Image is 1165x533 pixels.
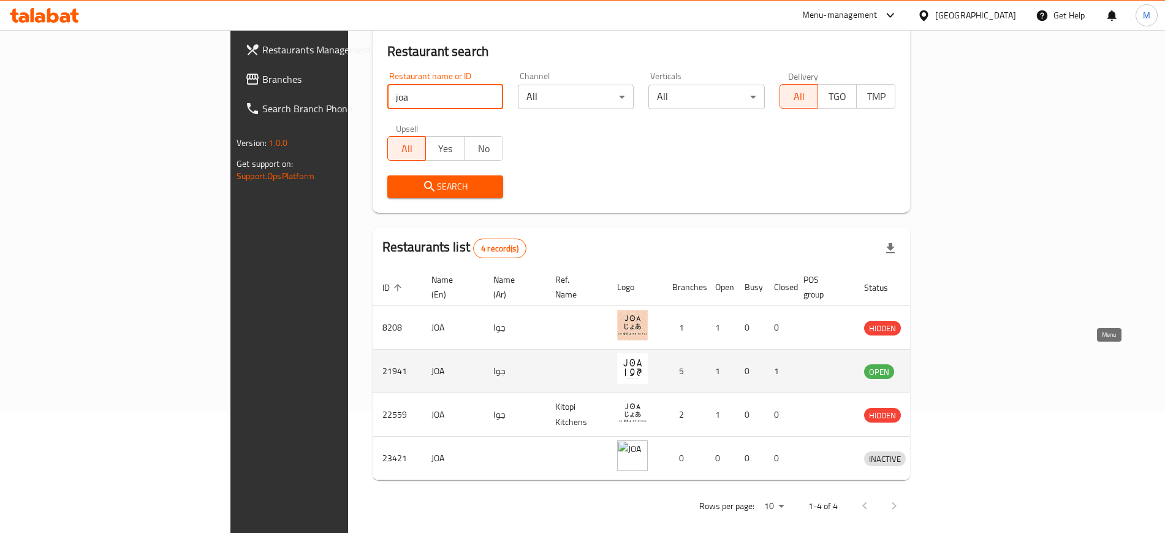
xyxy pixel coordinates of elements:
[648,85,764,109] div: All
[803,272,840,302] span: POS group
[864,364,894,379] div: OPEN
[617,310,648,340] img: JOA
[373,269,963,480] table: enhanced table
[735,269,764,306] th: Busy
[431,272,469,302] span: Name (En)
[237,135,267,151] span: Version:
[387,42,895,61] h2: Restaurant search
[387,85,503,109] input: Search for restaurant name or ID..
[518,85,634,109] div: All
[237,168,314,184] a: Support.OpsPlatform
[662,350,705,393] td: 5
[397,179,493,194] span: Search
[864,280,904,295] span: Status
[876,234,905,263] div: Export file
[484,393,545,437] td: جوا
[484,306,545,350] td: جوا
[662,269,705,306] th: Branches
[735,437,764,480] td: 0
[759,497,789,516] div: Rows per page:
[617,440,648,471] img: JOA
[856,84,895,109] button: TMP
[607,269,662,306] th: Logo
[788,72,819,80] label: Delivery
[235,64,425,94] a: Branches
[235,94,425,123] a: Search Branch Phone
[935,9,1016,22] div: [GEOGRAPHIC_DATA]
[464,136,503,161] button: No
[705,350,735,393] td: 1
[662,437,705,480] td: 0
[662,306,705,350] td: 1
[393,140,422,158] span: All
[617,397,648,428] img: JOA
[422,393,484,437] td: JOA
[469,140,498,158] span: No
[764,393,794,437] td: 0
[818,84,857,109] button: TGO
[823,88,852,105] span: TGO
[705,306,735,350] td: 1
[764,350,794,393] td: 1
[1143,9,1150,22] span: M
[493,272,531,302] span: Name (Ar)
[617,353,648,384] img: JOA
[699,499,754,514] p: Rows per page:
[262,72,415,86] span: Branches
[422,350,484,393] td: JOA
[764,269,794,306] th: Closed
[864,408,901,423] span: HIDDEN
[764,306,794,350] td: 0
[422,437,484,480] td: JOA
[735,306,764,350] td: 0
[382,280,406,295] span: ID
[382,238,526,258] h2: Restaurants list
[268,135,287,151] span: 1.0.0
[474,243,526,255] span: 4 record(s)
[864,452,906,466] span: INACTIVE
[864,365,894,379] span: OPEN
[425,136,465,161] button: Yes
[735,393,764,437] td: 0
[262,42,415,57] span: Restaurants Management
[396,124,419,132] label: Upsell
[555,272,593,302] span: Ref. Name
[705,393,735,437] td: 1
[387,136,427,161] button: All
[785,88,814,105] span: All
[802,8,878,23] div: Menu-management
[473,239,526,258] div: Total records count
[735,350,764,393] td: 0
[484,350,545,393] td: جوا
[864,451,906,466] div: INACTIVE
[422,306,484,350] td: JOA
[808,499,838,514] p: 1-4 of 4
[237,156,293,172] span: Get support on:
[262,101,415,116] span: Search Branch Phone
[862,88,890,105] span: TMP
[545,393,607,437] td: Kitopi Kitchens
[431,140,460,158] span: Yes
[662,393,705,437] td: 2
[764,437,794,480] td: 0
[705,437,735,480] td: 0
[864,321,901,336] span: HIDDEN
[780,84,819,109] button: All
[235,35,425,64] a: Restaurants Management
[705,269,735,306] th: Open
[387,175,503,198] button: Search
